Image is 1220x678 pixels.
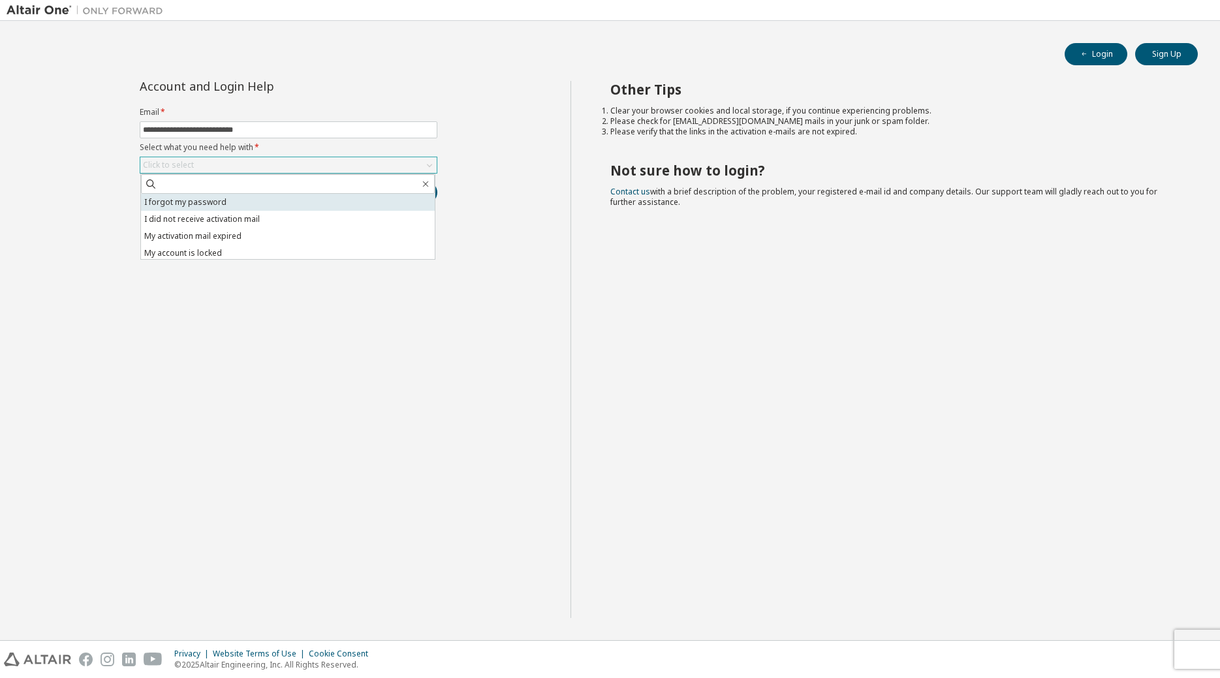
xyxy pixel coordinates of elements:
[1135,43,1198,65] button: Sign Up
[610,116,1174,127] li: Please check for [EMAIL_ADDRESS][DOMAIN_NAME] mails in your junk or spam folder.
[101,653,114,666] img: instagram.svg
[174,659,376,670] p: © 2025 Altair Engineering, Inc. All Rights Reserved.
[610,127,1174,137] li: Please verify that the links in the activation e-mails are not expired.
[610,186,650,197] a: Contact us
[1065,43,1127,65] button: Login
[213,649,309,659] div: Website Terms of Use
[309,649,376,659] div: Cookie Consent
[140,142,437,153] label: Select what you need help with
[4,653,71,666] img: altair_logo.svg
[610,162,1174,179] h2: Not sure how to login?
[174,649,213,659] div: Privacy
[144,653,163,666] img: youtube.svg
[7,4,170,17] img: Altair One
[610,81,1174,98] h2: Other Tips
[141,194,435,211] li: I forgot my password
[140,157,437,173] div: Click to select
[610,106,1174,116] li: Clear your browser cookies and local storage, if you continue experiencing problems.
[140,107,437,117] label: Email
[143,160,194,170] div: Click to select
[140,81,378,91] div: Account and Login Help
[610,186,1157,208] span: with a brief description of the problem, your registered e-mail id and company details. Our suppo...
[122,653,136,666] img: linkedin.svg
[79,653,93,666] img: facebook.svg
